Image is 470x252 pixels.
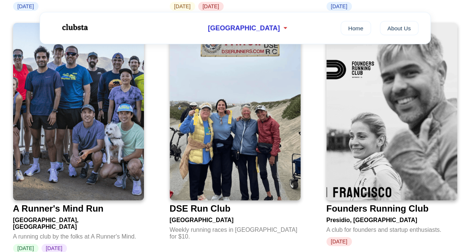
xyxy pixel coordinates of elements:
[170,214,301,224] div: [GEOGRAPHIC_DATA]
[13,2,39,11] span: [DATE]
[326,237,352,246] span: [DATE]
[52,18,97,37] img: Logo
[13,23,144,200] img: A Runner's Mind Run
[326,23,457,200] img: Founders Running Club
[326,2,352,11] span: [DATE]
[170,2,195,11] span: [DATE]
[341,21,371,35] a: Home
[198,2,224,11] span: [DATE]
[13,230,144,240] div: A running club by the folks at A Runner's Mind.
[380,21,418,35] a: About Us
[326,224,457,233] div: A club for founders and startup enthusiasts.
[170,23,301,244] a: DSE Run ClubDSE Run Club[GEOGRAPHIC_DATA]Weekly running races in [GEOGRAPHIC_DATA] for $10.
[326,203,428,214] div: Founders Running Club
[326,23,457,246] a: Founders Running ClubFounders Running ClubPresidio, [GEOGRAPHIC_DATA]A club for founders and star...
[13,203,104,214] div: A Runner's Mind Run
[170,224,301,240] div: Weekly running races in [GEOGRAPHIC_DATA] for $10.
[170,203,231,214] div: DSE Run Club
[326,214,457,224] div: Presidio, [GEOGRAPHIC_DATA]
[170,23,301,200] img: DSE Run Club
[208,24,280,32] span: [GEOGRAPHIC_DATA]
[13,214,144,230] div: [GEOGRAPHIC_DATA], [GEOGRAPHIC_DATA]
